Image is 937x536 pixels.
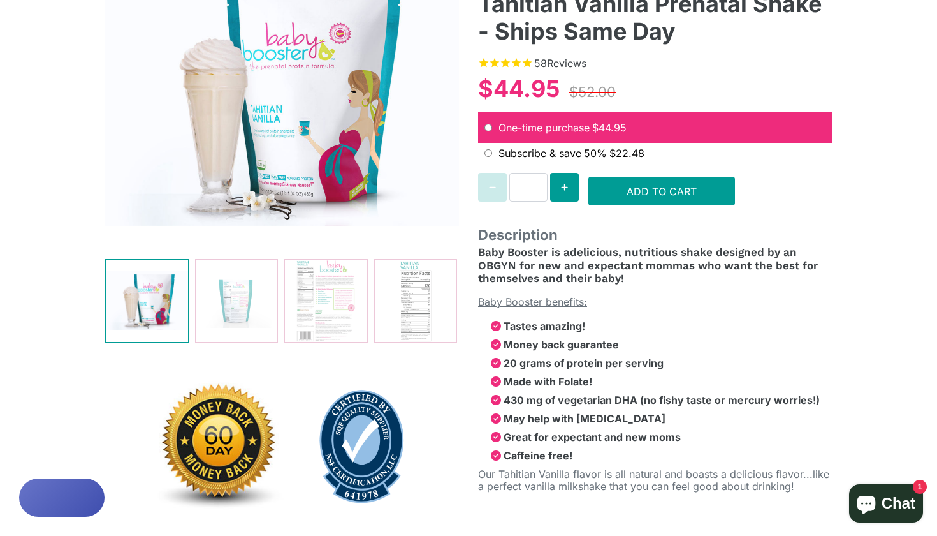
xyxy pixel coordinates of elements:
img: Tahitian Vanilla Prenatal Shake - Ships Same Day [285,260,367,342]
strong: Caffeine free! [504,449,575,462]
img: Tahitian Vanilla Prenatal Shake - Ships Same Day [375,260,457,342]
span: recurring price [609,147,644,160]
button: Increase quantity for Tahitian Vanilla Prenatal Shake - Ships Same Day [550,173,579,202]
button: Rewards [19,479,105,517]
span: Rated 4.7 out of 5 stars 58 reviews [478,56,832,72]
inbox-online-store-chat: Shopify online store chat [845,484,927,526]
strong: May help with [MEDICAL_DATA] [504,412,665,425]
img: 60dayworryfreemoneybackguarantee-1640121073628.jpg [139,368,298,525]
span: 58 reviews [534,57,586,70]
span: original price [592,121,627,134]
strong: Money back guarantee [504,338,619,351]
h4: delicious, nutritious shake designed by an OBGYN for new and expectant mommas who want the best f... [478,246,832,285]
strong: Tastes amazing! [504,320,585,332]
img: sqf-blue-quality-shield_641978_premark-health-science-inc-1649282014044.png [298,389,426,504]
p: Our Tahitian Vanilla flavor is all natural and boasts a delicious flavor...like a perfect vanilla... [478,468,832,493]
strong: 430 mg of vegetarian DHA (no fishy taste or mercury worries!) [504,394,820,406]
span: Baby Booster is a [478,246,570,258]
img: Tahitian Vanilla Prenatal Shake - Ships Same Day [106,260,188,342]
span: Description [478,225,832,246]
span: Reviews [547,57,586,70]
input: Quantity for Tahitian Vanilla Prenatal Shake - Ships Same Day [509,173,548,202]
span: Subscribe & save [498,147,584,160]
button: Add to Cart [588,177,735,205]
strong: Great for expectant and new moms [504,431,681,443]
div: $44.95 [478,71,560,106]
span: Add to Cart [627,185,697,198]
span: 50% [584,147,609,160]
strong: Made with Folate! [504,375,592,388]
strong: 20 grams of protein per serving [504,357,664,369]
span: Baby Booster benefits: [478,295,587,308]
img: Tahitian Vanilla Prenatal Shake - Ships Same Day [196,260,278,342]
div: $52.00 [566,78,619,106]
span: One-time purchase [498,121,592,134]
